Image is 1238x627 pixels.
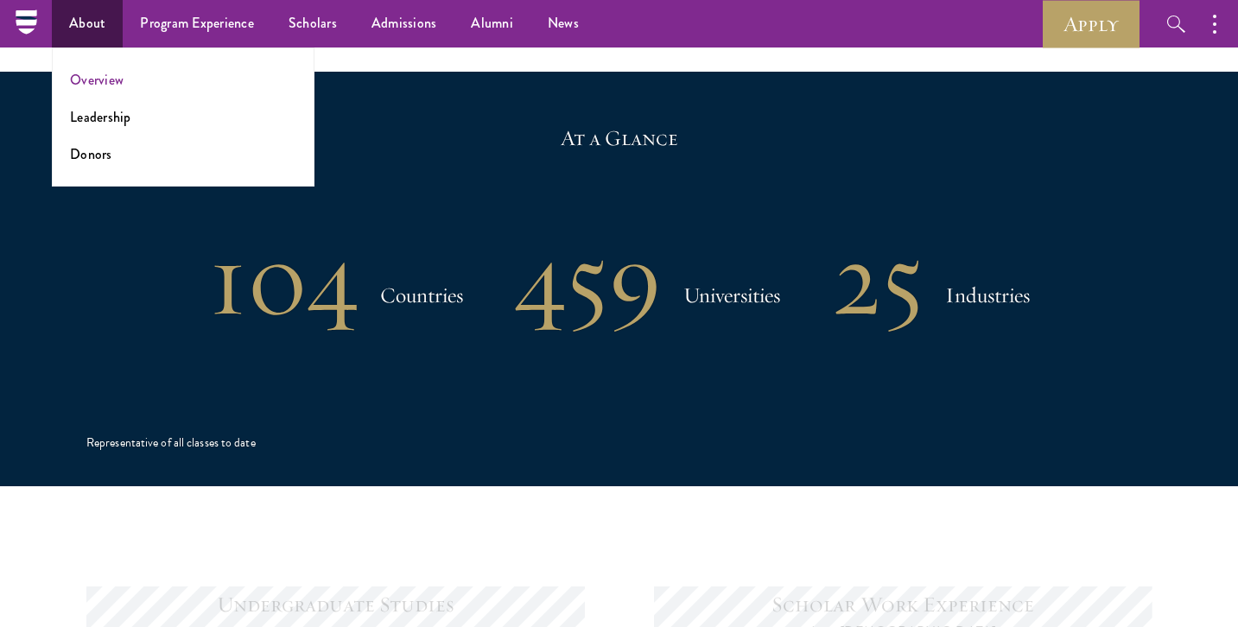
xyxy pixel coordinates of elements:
h2: 25 [832,234,924,324]
h2: 104 [209,234,359,324]
a: Overview [70,70,124,90]
h3: Universities [683,278,780,313]
h3: Industries [945,278,1030,313]
a: Donors [70,144,112,164]
h2: 459 [515,234,662,324]
div: Representative of all classes to date [86,434,256,452]
a: Leadership [70,107,131,127]
h3: Countries [380,278,463,313]
h5: At a Glance [86,123,1152,153]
